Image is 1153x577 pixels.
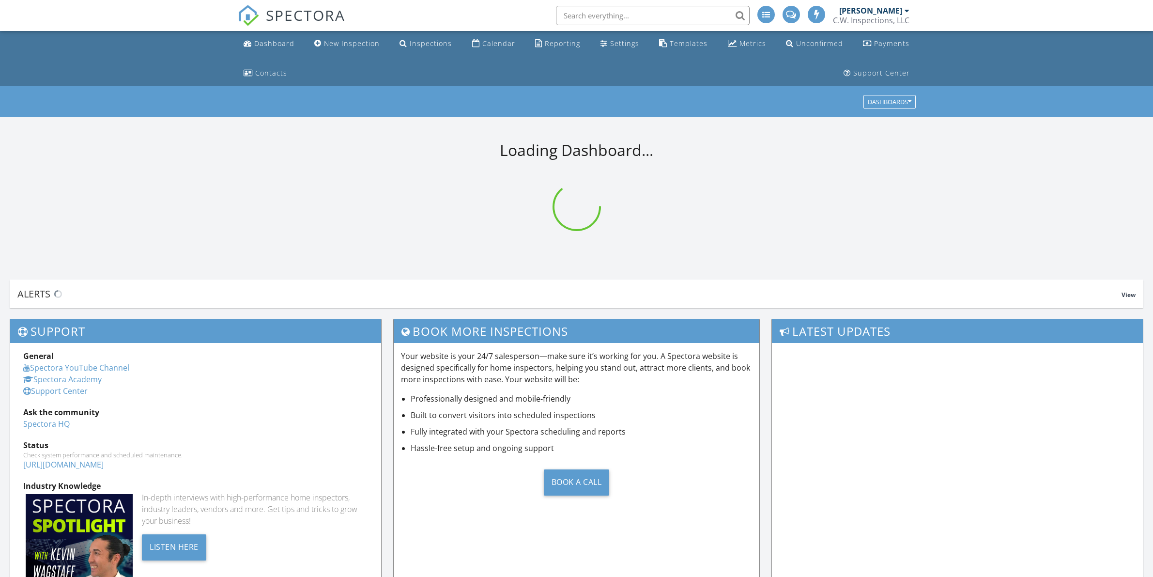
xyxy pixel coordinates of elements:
[142,492,368,527] div: In-depth interviews with high-performance home inspectors, industry leaders, vendors and more. Ge...
[853,68,910,78] div: Support Center
[411,409,752,421] li: Built to convert visitors into scheduled inspections
[739,39,766,48] div: Metrics
[23,406,368,418] div: Ask the community
[17,287,1122,300] div: Alerts
[772,319,1143,343] h3: Latest Updates
[23,374,102,385] a: Spectora Academy
[670,39,707,48] div: Templates
[23,439,368,451] div: Status
[324,39,380,48] div: New Inspection
[255,68,287,78] div: Contacts
[833,16,909,25] div: C.W. Inspections, LLC
[840,64,914,82] a: Support Center
[545,39,580,48] div: Reporting
[238,13,345,33] a: SPECTORA
[859,35,913,53] a: Payments
[1122,291,1136,299] span: View
[396,35,456,53] a: Inspections
[531,35,584,53] a: Reporting
[240,35,298,53] a: Dashboard
[142,534,206,561] div: Listen Here
[23,362,129,373] a: Spectora YouTube Channel
[401,462,752,503] a: Book a Call
[238,5,259,26] img: The Best Home Inspection Software - Spectora
[411,442,752,454] li: Hassle-free setup and ongoing support
[874,39,909,48] div: Payments
[868,99,911,106] div: Dashboards
[556,6,750,25] input: Search everything...
[655,35,711,53] a: Templates
[782,35,847,53] a: Unconfirmed
[23,351,54,361] strong: General
[23,459,104,470] a: [URL][DOMAIN_NAME]
[411,426,752,437] li: Fully integrated with your Spectora scheduling and reports
[23,386,88,396] a: Support Center
[23,451,368,459] div: Check system performance and scheduled maintenance.
[394,319,759,343] h3: Book More Inspections
[410,39,452,48] div: Inspections
[411,393,752,405] li: Professionally designed and mobile-friendly
[254,39,294,48] div: Dashboard
[240,64,291,82] a: Contacts
[266,5,345,25] span: SPECTORA
[610,39,639,48] div: Settings
[310,35,384,53] a: New Inspection
[23,480,368,492] div: Industry Knowledge
[597,35,643,53] a: Settings
[724,35,770,53] a: Metrics
[10,319,381,343] h3: Support
[482,39,515,48] div: Calendar
[863,95,916,109] button: Dashboards
[839,6,902,16] div: [PERSON_NAME]
[23,419,70,429] a: Spectora HQ
[544,469,610,496] div: Book a Call
[468,35,519,53] a: Calendar
[142,541,206,552] a: Listen Here
[401,350,752,385] p: Your website is your 24/7 salesperson—make sure it’s working for you. A Spectora website is desig...
[796,39,843,48] div: Unconfirmed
